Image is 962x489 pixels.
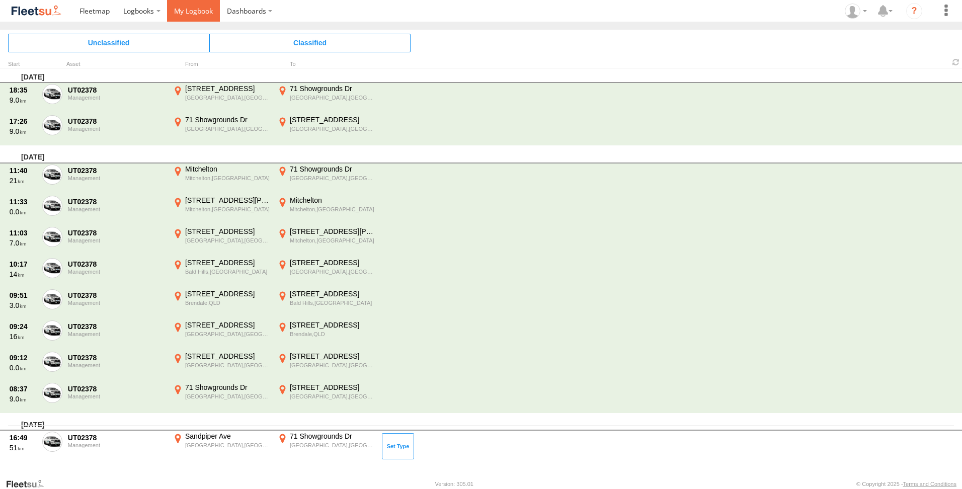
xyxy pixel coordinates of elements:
[68,442,166,448] div: Management
[185,84,270,93] div: [STREET_ADDRESS]
[290,393,375,400] div: [GEOGRAPHIC_DATA],[GEOGRAPHIC_DATA]
[10,96,37,105] div: 9.0
[290,320,375,330] div: [STREET_ADDRESS]
[6,479,52,489] a: Visit our Website
[276,352,376,381] label: Click to View Event Location
[276,320,376,350] label: Click to View Event Location
[10,384,37,393] div: 08:37
[10,4,62,18] img: fleetsu-logo-horizontal.svg
[68,237,166,243] div: Management
[171,432,272,461] label: Click to View Event Location
[290,331,375,338] div: Brendale,QLD
[68,117,166,126] div: UT02378
[290,362,375,369] div: [GEOGRAPHIC_DATA],[GEOGRAPHIC_DATA]
[171,258,272,287] label: Click to View Event Location
[290,165,375,174] div: 71 Showgrounds Dr
[185,165,270,174] div: Mitchelton
[185,442,270,449] div: [GEOGRAPHIC_DATA],[GEOGRAPHIC_DATA]
[10,238,37,248] div: 7.0
[185,196,270,205] div: [STREET_ADDRESS][PERSON_NAME]
[171,115,272,144] label: Click to View Event Location
[841,4,870,19] div: Scott Hughes
[290,258,375,267] div: [STREET_ADDRESS]
[276,84,376,113] label: Click to View Event Location
[276,383,376,412] label: Click to View Event Location
[276,432,376,461] label: Click to View Event Location
[10,322,37,331] div: 09:24
[290,299,375,306] div: Bald Hills,[GEOGRAPHIC_DATA]
[68,433,166,442] div: UT02378
[10,197,37,206] div: 11:33
[8,62,38,67] div: Click to Sort
[290,206,375,213] div: Mitchelton,[GEOGRAPHIC_DATA]
[185,289,270,298] div: [STREET_ADDRESS]
[290,196,375,205] div: Mitchelton
[68,197,166,206] div: UT02378
[10,363,37,372] div: 0.0
[10,207,37,216] div: 0.0
[10,127,37,136] div: 9.0
[290,125,375,132] div: [GEOGRAPHIC_DATA],[GEOGRAPHIC_DATA]
[185,268,270,275] div: Bald Hills,[GEOGRAPHIC_DATA]
[276,165,376,194] label: Click to View Event Location
[68,86,166,95] div: UT02378
[185,227,270,236] div: [STREET_ADDRESS]
[171,62,272,67] div: From
[68,384,166,393] div: UT02378
[185,115,270,124] div: 71 Showgrounds Dr
[10,176,37,185] div: 21
[8,34,209,52] span: Click to view Unclassified Trips
[290,442,375,449] div: [GEOGRAPHIC_DATA],[GEOGRAPHIC_DATA]
[68,175,166,181] div: Management
[10,291,37,300] div: 09:51
[68,291,166,300] div: UT02378
[10,117,37,126] div: 17:26
[185,206,270,213] div: Mitchelton,[GEOGRAPHIC_DATA]
[290,175,375,182] div: [GEOGRAPHIC_DATA],[GEOGRAPHIC_DATA]
[276,258,376,287] label: Click to View Event Location
[68,228,166,237] div: UT02378
[10,86,37,95] div: 18:35
[68,95,166,101] div: Management
[68,269,166,275] div: Management
[290,84,375,93] div: 71 Showgrounds Dr
[171,84,272,113] label: Click to View Event Location
[68,322,166,331] div: UT02378
[68,331,166,337] div: Management
[290,289,375,298] div: [STREET_ADDRESS]
[68,353,166,362] div: UT02378
[290,432,375,441] div: 71 Showgrounds Dr
[290,227,375,236] div: [STREET_ADDRESS][PERSON_NAME]
[290,383,375,392] div: [STREET_ADDRESS]
[185,383,270,392] div: 71 Showgrounds Dr
[435,481,473,487] div: Version: 305.01
[185,237,270,244] div: [GEOGRAPHIC_DATA],[GEOGRAPHIC_DATA]
[171,289,272,318] label: Click to View Event Location
[171,352,272,381] label: Click to View Event Location
[171,196,272,225] label: Click to View Event Location
[10,332,37,341] div: 16
[276,115,376,144] label: Click to View Event Location
[68,206,166,212] div: Management
[10,228,37,237] div: 11:03
[10,353,37,362] div: 09:12
[68,393,166,399] div: Management
[171,320,272,350] label: Click to View Event Location
[185,320,270,330] div: [STREET_ADDRESS]
[10,433,37,442] div: 16:49
[10,443,37,452] div: 51
[185,125,270,132] div: [GEOGRAPHIC_DATA],[GEOGRAPHIC_DATA]
[68,166,166,175] div: UT02378
[10,301,37,310] div: 3.0
[903,481,956,487] a: Terms and Conditions
[171,165,272,194] label: Click to View Event Location
[290,237,375,244] div: Mitchelton,[GEOGRAPHIC_DATA]
[10,394,37,403] div: 9.0
[290,268,375,275] div: [GEOGRAPHIC_DATA],[GEOGRAPHIC_DATA]
[382,433,414,459] button: Click to Set
[10,260,37,269] div: 10:17
[185,258,270,267] div: [STREET_ADDRESS]
[68,300,166,306] div: Management
[209,34,411,52] span: Click to view Classified Trips
[185,352,270,361] div: [STREET_ADDRESS]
